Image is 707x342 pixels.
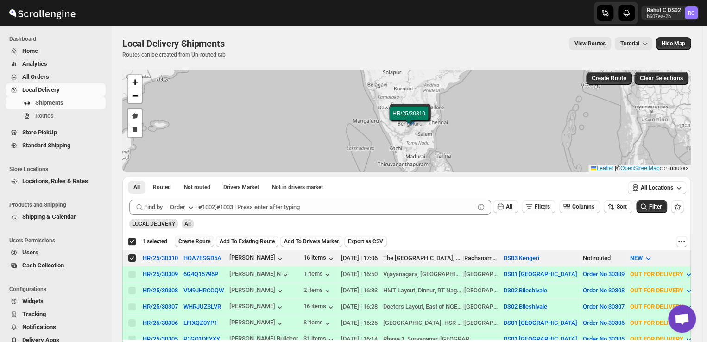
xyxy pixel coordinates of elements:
[22,129,57,136] span: Store PickUp
[668,305,696,333] div: Open chat
[147,181,177,194] button: Routed
[620,165,660,171] a: OpenStreetMap
[229,254,284,263] button: [PERSON_NAME]
[143,254,178,261] div: HR/25/30310
[559,200,600,213] button: Columns
[404,112,418,122] img: Marker
[464,302,498,311] div: [GEOGRAPHIC_DATA]
[572,203,594,210] span: Columns
[404,113,417,123] img: Marker
[583,271,625,278] button: Order No 30309
[7,1,77,25] img: ScrollEngine
[383,253,462,263] div: The [GEOGRAPHIC_DATA], near [GEOGRAPHIC_DATA], [GEOGRAPHIC_DATA], [GEOGRAPHIC_DATA], [GEOGRAPHIC_...
[583,303,625,310] button: Order No 30307
[280,236,342,247] button: Add To Drivers Market
[535,203,550,210] span: Filters
[184,184,210,191] span: Not routed
[630,254,643,261] span: NEW
[402,114,416,124] img: Marker
[284,238,339,245] span: Add To Drivers Market
[620,40,639,47] span: Tutorial
[22,298,44,304] span: Widgets
[625,299,699,314] button: OUT FOR DELIVERY
[383,302,462,311] div: Doctors Layout, East of NGEF Layout, [PERSON_NAME] Nagar
[9,285,107,293] span: Configurations
[591,165,613,171] a: Leaflet
[464,270,498,279] div: [GEOGRAPHIC_DATA]
[132,90,138,101] span: −
[464,318,498,328] div: [GEOGRAPHIC_DATA]
[404,114,418,125] img: Marker
[615,165,616,171] span: |
[504,287,547,294] button: DS02 Bileshivale
[143,303,178,310] button: HR/25/30307
[229,335,306,342] div: [PERSON_NAME] Buildcon ...
[617,203,627,210] span: Sort
[183,287,224,294] button: VM9JHRCGQW
[586,72,632,85] button: Create Route
[383,253,499,263] div: |
[6,321,106,334] button: Notifications
[303,254,335,263] button: 16 items
[504,303,547,310] button: DS02 Bileshivale
[403,113,417,123] img: Marker
[303,286,332,296] div: 2 items
[504,319,577,326] button: DS01 [GEOGRAPHIC_DATA]
[583,253,625,263] div: Not routed
[464,286,498,295] div: [GEOGRAPHIC_DATA]
[634,72,688,85] button: Clear Selections
[164,200,201,215] button: Order
[133,184,140,191] span: All
[229,303,284,312] button: [PERSON_NAME]
[6,57,106,70] button: Analytics
[220,238,275,245] span: Add To Existing Route
[6,44,106,57] button: Home
[625,267,699,282] button: OUT FOR DELIVERY
[630,271,683,278] span: OUT FOR DELIVERY
[506,203,512,210] span: All
[647,6,681,14] p: Rahul C DS02
[153,184,171,191] span: Routed
[143,271,178,278] button: HR/25/30309
[625,283,699,298] button: OUT FOR DELIVERY
[229,286,284,296] button: [PERSON_NAME]
[6,259,106,272] button: Cash Collection
[685,6,698,19] span: Rahul C DS02
[404,115,418,125] img: Marker
[630,319,683,326] span: OUT FOR DELIVERY
[493,200,518,213] button: All
[122,38,224,49] span: Local Delivery Shipments
[522,200,555,213] button: Filters
[625,251,658,266] button: NEW
[403,114,417,124] img: Marker
[22,262,64,269] span: Cash Collection
[569,37,611,50] button: view route
[6,295,106,308] button: Widgets
[383,286,499,295] div: |
[383,318,462,328] div: [GEOGRAPHIC_DATA], HSR Layout
[504,271,577,278] button: DS01 [GEOGRAPHIC_DATA]
[128,181,145,194] button: All
[615,37,652,50] button: Tutorial
[341,253,378,263] div: [DATE] | 17:06
[132,76,138,88] span: +
[143,319,178,326] div: HR/25/30306
[22,73,49,80] span: All Orders
[183,319,217,326] button: LFIXQZ0YP1
[229,270,290,279] div: [PERSON_NAME] N
[383,286,462,295] div: HMT Layout, Dinnur, RT Nagar
[6,109,106,122] button: Routes
[22,213,76,220] span: Shipping & Calendar
[303,303,335,312] button: 16 items
[9,237,107,244] span: Users Permissions
[183,303,221,310] button: WHRJUZ3LVR
[128,89,142,103] a: Zoom out
[341,270,378,279] div: [DATE] | 16:50
[656,37,691,50] button: Map action label
[143,287,178,294] button: HR/25/30308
